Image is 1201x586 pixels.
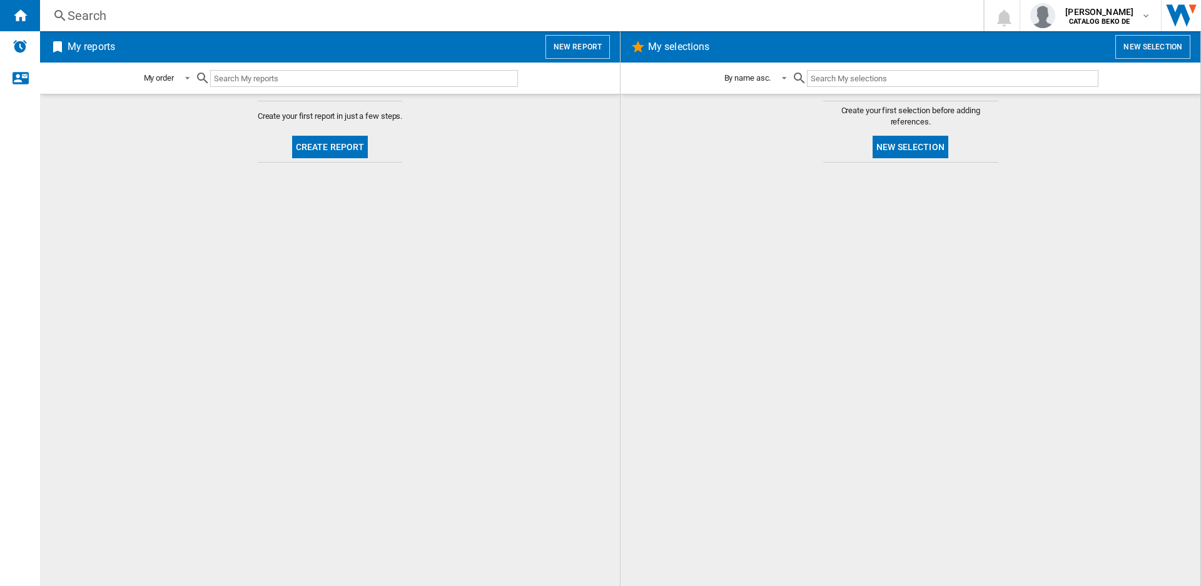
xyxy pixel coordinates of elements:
[807,70,1098,87] input: Search My selections
[873,136,948,158] button: New selection
[292,136,368,158] button: Create report
[68,7,951,24] div: Search
[65,35,118,59] h2: My reports
[144,73,174,83] div: My order
[1115,35,1190,59] button: New selection
[724,73,771,83] div: By name asc.
[545,35,610,59] button: New report
[13,39,28,54] img: alerts-logo.svg
[1030,3,1055,28] img: profile.jpg
[823,105,998,128] span: Create your first selection before adding references.
[646,35,712,59] h2: My selections
[1069,18,1130,26] b: CATALOG BEKO DE
[1065,6,1133,18] span: [PERSON_NAME]
[210,70,518,87] input: Search My reports
[258,111,403,122] span: Create your first report in just a few steps.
